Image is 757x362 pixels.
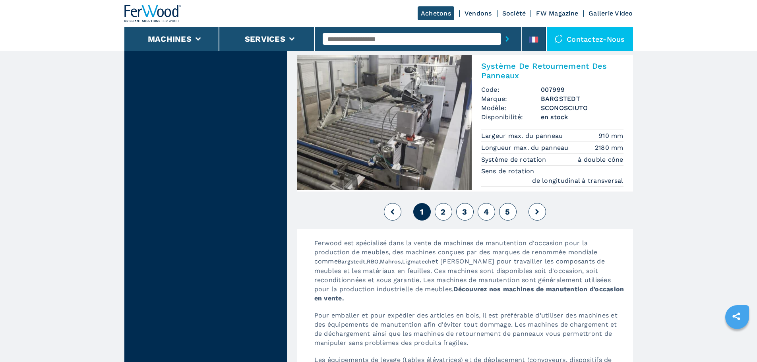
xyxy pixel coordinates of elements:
[413,203,431,221] button: 1
[435,203,452,221] button: 2
[541,85,623,94] h3: 007999
[402,258,432,265] a: Ligmatech
[501,30,513,48] button: submit-button
[481,85,541,94] span: Code:
[338,258,365,265] a: Bargstedt
[245,34,285,44] button: Services
[547,27,633,51] div: Contactez-nous
[306,311,633,355] p: Pour emballer et pour expédier des articles en bois, il est préférable d’utiliser des machines et...
[578,155,623,164] em: à double cône
[541,112,623,122] span: en stock
[726,306,746,326] a: sharethis
[456,203,474,221] button: 3
[478,203,495,221] button: 4
[481,132,565,140] p: Largeur max. du panneau
[420,207,424,217] span: 1
[441,207,445,217] span: 2
[367,258,378,265] a: RBO
[532,176,623,185] em: de longitudinal à transversal
[502,10,526,17] a: Société
[297,55,472,190] img: Système De Retournement Des Panneaux BARGSTEDT SCONOSCIUTO
[418,6,454,20] a: Achetons
[124,5,182,22] img: Ferwood
[541,94,623,103] h3: BARGSTEDT
[555,35,563,43] img: Contactez-nous
[314,285,624,302] strong: Découvrez nos machines de manutention d'occasion en vente.
[595,143,623,152] em: 2180 mm
[481,167,536,176] p: Sens de rotation
[723,326,751,356] iframe: Chat
[462,207,467,217] span: 3
[481,94,541,103] span: Marque:
[499,203,517,221] button: 5
[541,103,623,112] h3: SCONOSCIUTO
[589,10,633,17] a: Gallerie Video
[598,131,623,140] em: 910 mm
[484,207,489,217] span: 4
[297,55,633,191] a: Système De Retournement Des Panneaux BARGSTEDT SCONOSCIUTOSystème De Retournement Des PanneauxCod...
[148,34,192,44] button: Machines
[306,238,633,311] p: Ferwood est spécialisé dans la vente de machines de manutention d'occasion pour la production de ...
[481,112,541,122] span: Disponibilité:
[380,258,401,265] a: Mahros
[481,103,541,112] span: Modèle:
[465,10,492,17] a: Vendons
[481,155,548,164] p: Système de rotation
[536,10,578,17] a: FW Magazine
[505,207,510,217] span: 5
[481,61,623,80] h2: Système De Retournement Des Panneaux
[481,143,571,152] p: Longueur max. du panneau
